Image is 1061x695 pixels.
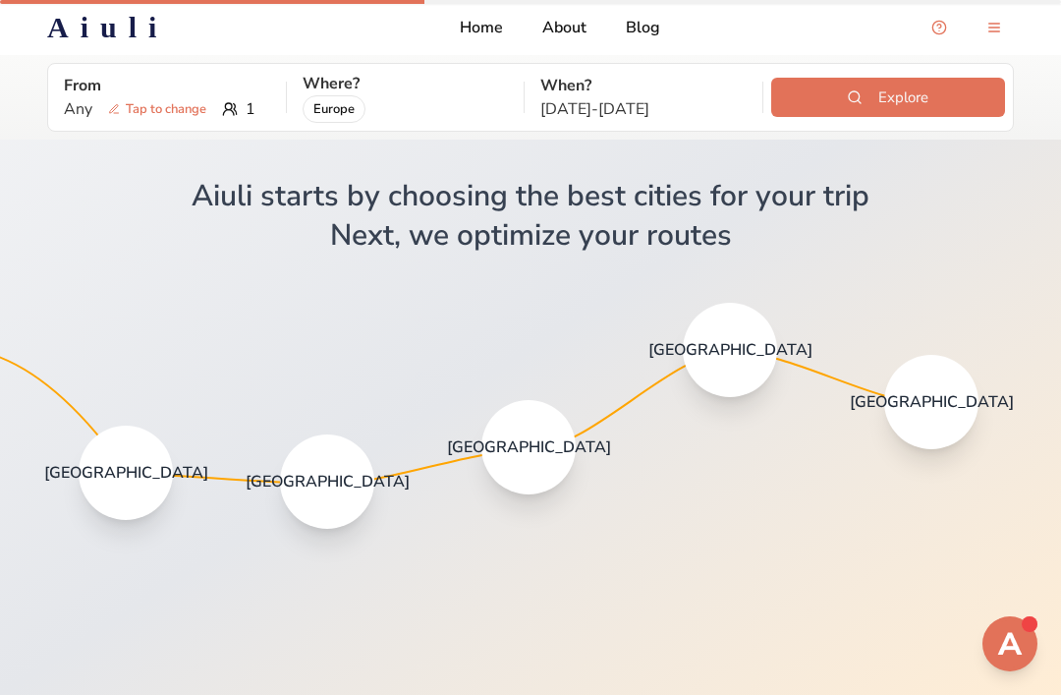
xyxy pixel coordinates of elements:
[64,97,214,121] p: Any
[540,97,747,121] p: [DATE] - [DATE]
[303,72,509,95] p: Where?
[626,16,660,39] a: Blog
[648,340,812,360] span: [GEOGRAPHIC_DATA]
[100,99,214,119] span: Tap to change
[16,10,199,45] a: Aiuli
[771,78,1005,117] button: Explore
[542,16,586,39] a: About
[920,8,959,47] button: Open support chat
[982,616,1037,671] button: Open support chat
[246,472,410,492] span: [GEOGRAPHIC_DATA]
[64,97,270,121] div: 1
[540,74,747,97] p: When?
[460,16,503,39] a: Home
[975,8,1014,47] button: menu-button
[330,218,732,254] div: Next, we optimize your routes
[64,74,270,97] p: From
[44,463,208,483] span: [GEOGRAPHIC_DATA]
[850,392,1014,412] span: [GEOGRAPHIC_DATA]
[303,95,365,123] div: Europe
[192,179,869,214] div: Aiuli starts by choosing the best cities for your trip
[986,620,1033,667] img: Support
[47,10,168,45] h2: Aiuli
[447,437,611,457] span: [GEOGRAPHIC_DATA]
